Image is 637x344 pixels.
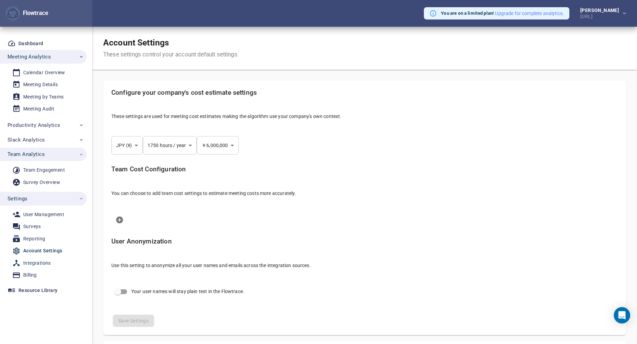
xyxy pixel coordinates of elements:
[106,232,623,280] div: You can choose to anonymize your users emails and names from the Flowtrace users. This setting is...
[111,238,618,246] h5: User Anonymization
[23,80,58,89] div: Meeting Details
[111,166,618,173] h5: Team Cost Configuration
[580,13,622,19] div: [URL]
[23,247,62,255] div: Account Settings
[111,89,618,97] h5: Configure your company's cost estimate settings
[111,262,618,269] p: Use this setting to anonymize all your user names and emails across the integration sources.
[18,286,57,295] div: Resource Library
[23,178,60,187] div: Survey Overview
[5,6,20,21] button: Flowtrace
[8,194,27,203] span: Settings
[111,136,143,155] div: JPY (¥)
[569,6,632,21] button: [PERSON_NAME][URL]
[441,11,494,16] strong: You are on a limited plan!
[103,51,239,59] div: These settings control your account default settings.
[23,166,65,174] div: Team Engagement
[111,113,618,120] p: These settings are used for meeting cost estimates making the algorithm use your company's own co...
[197,136,239,155] div: ￥6,000,000
[495,10,564,17] button: Upgrade for complete analytics.
[7,8,18,19] img: Flowtrace
[23,222,41,231] div: Surveys
[23,210,64,219] div: User Management
[23,271,37,279] div: Billing
[111,212,128,228] button: Add new item
[111,190,618,197] p: You can choose to add team cost settings to estimate meeting costs more accurately.
[106,280,278,304] div: Your user names will stay plain text in the Flowtrace.
[23,93,64,101] div: Meeting by Teams
[8,52,51,61] span: Meeting Analytics
[23,259,51,267] div: Integrations
[106,160,623,208] div: You can define here team average values to get more accurate estimates across your organization. ...
[23,235,45,243] div: Reporting
[23,68,65,77] div: Calendar Overview
[106,83,623,131] div: This settings applies to all your meeting cost estimates in the Flowtrace platform. Example: In 2...
[614,307,630,323] div: Open Intercom Messenger
[143,136,197,155] div: 1750 hours / year
[8,150,45,159] span: Team Analytics
[103,38,239,48] h1: Account Settings
[8,135,45,144] span: Slack Analytics
[20,9,48,17] div: Flowtrace
[580,8,622,13] div: [PERSON_NAME]
[8,121,60,130] span: Productivity Analytics
[23,105,54,113] div: Meeting Audit
[18,39,43,48] div: Dashboard
[5,6,48,21] div: Flowtrace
